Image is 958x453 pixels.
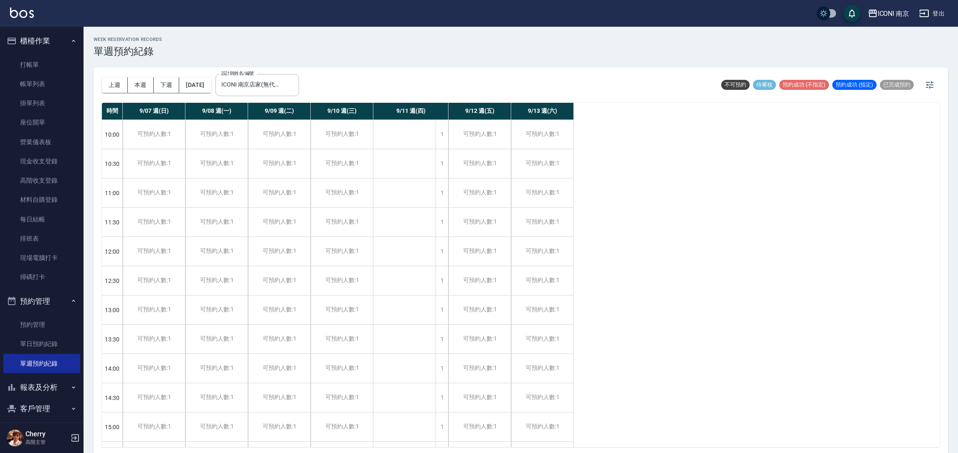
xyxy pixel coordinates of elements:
button: 本週 [128,77,154,93]
div: 可預約人數:1 [248,412,310,441]
div: 可預約人數:1 [311,120,373,149]
div: 可預約人數:1 [248,383,310,412]
div: 可預約人數:1 [123,237,185,266]
div: 1 [436,208,448,237]
h2: WEEK RESERVATION RECORDS [94,37,162,42]
div: 10:00 [102,120,123,149]
div: 可預約人數:1 [449,237,511,266]
div: 9/11 週(四) [373,103,449,120]
a: 掃碼打卡 [3,267,80,287]
button: 預約管理 [3,290,80,312]
button: save [844,5,860,22]
a: 單日預約紀錄 [3,334,80,354]
div: 可預約人數:1 [511,266,573,295]
img: Logo [10,8,34,18]
div: 可預約人數:1 [248,149,310,178]
div: 可預約人數:1 [185,149,248,178]
div: 可預約人數:1 [449,178,511,207]
button: [DATE] [179,77,211,93]
button: 員工及薪資 [3,420,80,441]
button: 上週 [102,77,128,93]
span: 預約成功 (指定) [832,81,877,89]
div: 可預約人數:1 [449,325,511,354]
a: 預約管理 [3,315,80,334]
div: 可預約人數:1 [311,412,373,441]
div: 可預約人數:1 [185,237,248,266]
div: 9/10 週(三) [311,103,373,120]
div: 可預約人數:1 [449,149,511,178]
div: 可預約人數:1 [311,383,373,412]
div: 15:00 [102,412,123,441]
div: 1 [436,383,448,412]
a: 單週預約紀錄 [3,354,80,373]
div: 可預約人數:1 [248,208,310,237]
div: 13:30 [102,324,123,354]
div: 可預約人數:1 [449,295,511,324]
div: 可預約人數:1 [123,383,185,412]
button: 客戶管理 [3,398,80,420]
h5: Cherry [25,430,68,438]
a: 高階收支登錄 [3,171,80,190]
a: 每日結帳 [3,210,80,229]
div: 可預約人數:1 [185,325,248,354]
button: 下週 [154,77,180,93]
div: 9/07 週(日) [123,103,185,120]
div: 可預約人數:1 [311,178,373,207]
span: 已完成預約 [880,81,914,89]
div: 可預約人數:1 [311,237,373,266]
div: 可預約人數:1 [449,383,511,412]
div: 可預約人數:1 [123,149,185,178]
div: 可預約人數:1 [185,178,248,207]
div: 可預約人數:1 [511,237,573,266]
a: 掛單列表 [3,94,80,113]
div: 1 [436,325,448,354]
div: 可預約人數:1 [123,354,185,383]
div: 可預約人數:1 [511,412,573,441]
div: 1 [436,178,448,207]
div: 可預約人數:1 [185,383,248,412]
div: 可預約人數:1 [311,354,373,383]
div: 9/08 週(一) [185,103,248,120]
div: 可預約人數:1 [248,325,310,354]
div: 可預約人數:1 [123,325,185,354]
div: 9/12 週(五) [449,103,511,120]
div: 1 [436,354,448,383]
div: 可預約人數:1 [311,295,373,324]
a: 座位開單 [3,113,80,132]
div: 14:30 [102,383,123,412]
a: 排班表 [3,229,80,248]
span: 待審核 [753,81,776,89]
div: 可預約人數:1 [123,120,185,149]
div: 12:00 [102,237,123,266]
div: 可預約人數:1 [123,412,185,441]
div: 可預約人數:1 [248,354,310,383]
a: 材料自購登錄 [3,190,80,209]
div: 可預約人數:1 [185,266,248,295]
div: 可預約人數:1 [123,178,185,207]
div: 可預約人數:1 [511,149,573,178]
button: 櫃檯作業 [3,30,80,52]
div: 10:30 [102,149,123,178]
span: 不可預約 [721,81,750,89]
div: 14:00 [102,354,123,383]
a: 現場電腦打卡 [3,248,80,267]
p: 高階主管 [25,438,68,446]
div: 1 [436,149,448,178]
div: 1 [436,237,448,266]
span: 預約成功 (不指定) [779,81,829,89]
div: 1 [436,266,448,295]
div: 11:00 [102,178,123,207]
div: 可預約人數:1 [449,208,511,237]
div: 可預約人數:1 [311,325,373,354]
div: 可預約人數:1 [248,295,310,324]
div: 1 [436,120,448,149]
div: 9/13 週(六) [511,103,574,120]
div: 可預約人數:1 [511,295,573,324]
a: 帳單列表 [3,74,80,94]
div: 可預約人數:1 [311,149,373,178]
div: 可預約人數:1 [311,208,373,237]
div: 可預約人數:1 [449,266,511,295]
div: 可預約人數:1 [511,325,573,354]
div: 可預約人數:1 [185,120,248,149]
div: 可預約人數:1 [248,237,310,266]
